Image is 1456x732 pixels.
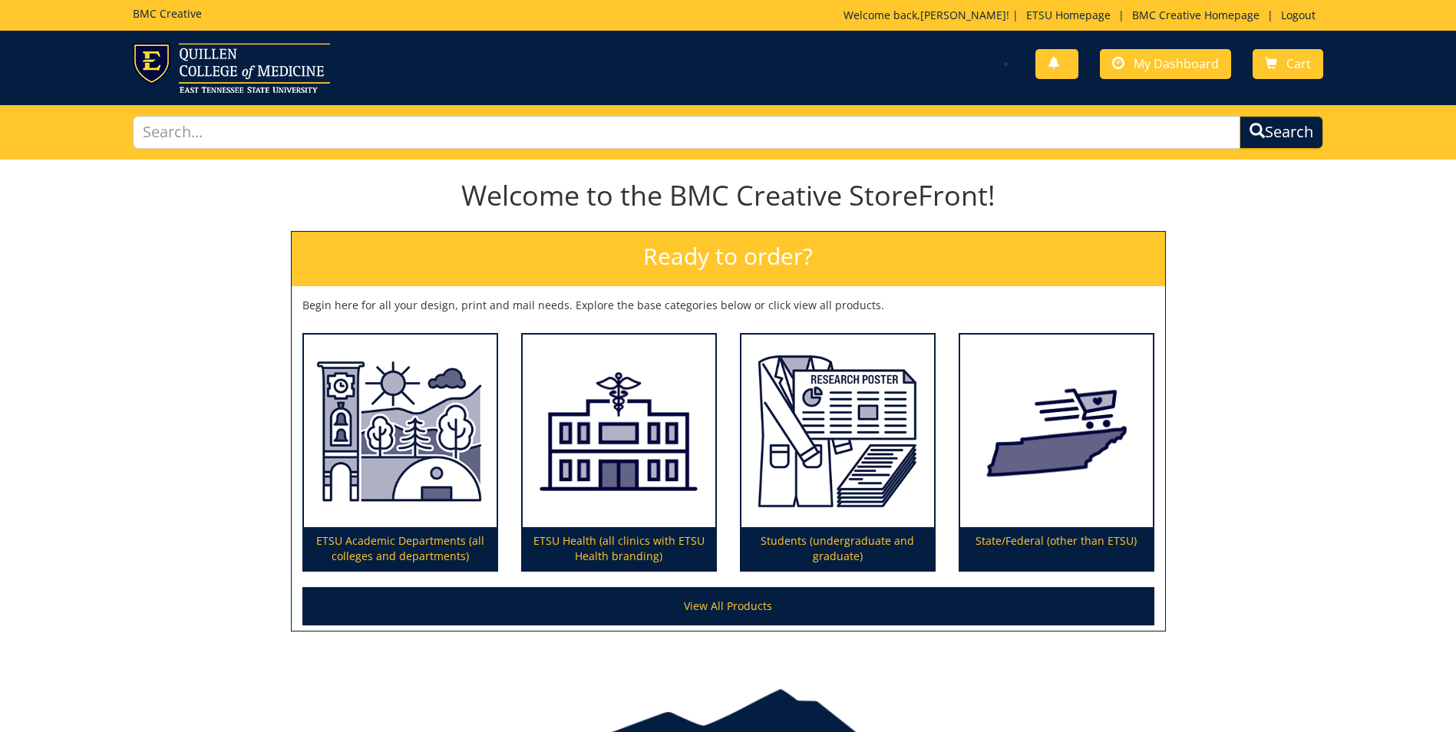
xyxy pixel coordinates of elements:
a: ETSU Health (all clinics with ETSU Health branding) [523,335,715,571]
p: Welcome back, ! | | | [844,8,1323,23]
button: Search [1240,116,1323,149]
h5: BMC Creative [133,8,202,19]
h1: Welcome to the BMC Creative StoreFront! [291,180,1166,211]
p: ETSU Health (all clinics with ETSU Health branding) [523,527,715,570]
span: My Dashboard [1134,55,1219,72]
input: Search... [133,116,1240,149]
img: Students (undergraduate and graduate) [741,335,934,528]
img: ETSU Health (all clinics with ETSU Health branding) [523,335,715,528]
img: ETSU Academic Departments (all colleges and departments) [304,335,497,528]
p: ETSU Academic Departments (all colleges and departments) [304,527,497,570]
img: ETSU logo [133,43,330,93]
p: State/Federal (other than ETSU) [960,527,1153,570]
span: Cart [1286,55,1311,72]
p: Students (undergraduate and graduate) [741,527,934,570]
h2: Ready to order? [292,232,1165,286]
img: State/Federal (other than ETSU) [960,335,1153,528]
a: BMC Creative Homepage [1124,8,1267,22]
a: ETSU Academic Departments (all colleges and departments) [304,335,497,571]
a: [PERSON_NAME] [920,8,1006,22]
a: ETSU Homepage [1019,8,1118,22]
a: Logout [1273,8,1323,22]
p: Begin here for all your design, print and mail needs. Explore the base categories below or click ... [302,298,1154,313]
a: Students (undergraduate and graduate) [741,335,934,571]
a: Cart [1253,49,1323,79]
a: State/Federal (other than ETSU) [960,335,1153,571]
a: View All Products [302,587,1154,625]
a: My Dashboard [1100,49,1231,79]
